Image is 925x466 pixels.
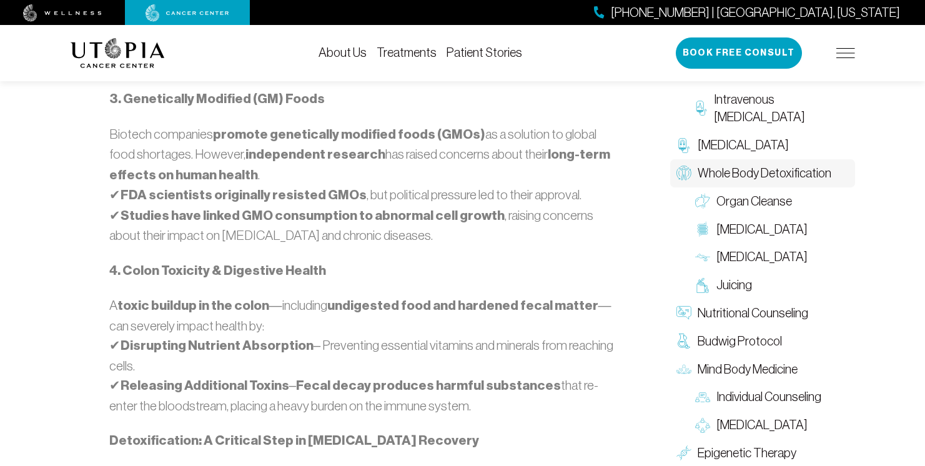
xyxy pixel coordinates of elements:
img: Chelation Therapy [676,138,691,153]
a: [MEDICAL_DATA] [689,243,855,271]
span: [MEDICAL_DATA] [716,221,808,239]
p: A —including —can severely impact health by: ✔ – Preventing essential vitamins and minerals from ... [109,295,616,415]
strong: Detoxification: A Critical Step in [MEDICAL_DATA] Recovery [109,432,479,449]
img: Group Therapy [695,418,710,433]
img: Whole Body Detoxification [676,166,691,181]
strong: long-term effects on human health [109,146,610,183]
span: [MEDICAL_DATA] [716,248,808,266]
a: Patient Stories [447,46,522,59]
img: Mind Body Medicine [676,362,691,377]
strong: FDA scientists originally resisted GMOs [121,187,367,203]
img: Epigenetic Therapy [676,445,691,460]
span: [PHONE_NUMBER] | [GEOGRAPHIC_DATA], [US_STATE] [611,4,900,22]
img: Budwig Protocol [676,334,691,349]
img: Organ Cleanse [695,194,710,209]
img: Juicing [695,278,710,293]
span: Epigenetic Therapy [698,444,796,462]
span: Individual Counseling [716,388,821,406]
span: Intravenous [MEDICAL_DATA] [714,91,848,127]
strong: Studies have linked GMO consumption to abnormal cell growth [121,207,505,224]
img: cancer center [146,4,229,22]
strong: independent research [245,146,385,162]
span: Budwig Protocol [698,332,782,350]
a: Budwig Protocol [670,327,855,355]
img: logo [71,38,165,68]
a: [MEDICAL_DATA] [689,216,855,244]
a: [MEDICAL_DATA] [670,131,855,159]
button: Book Free Consult [676,37,802,69]
strong: undigested food and hardened fecal matter [327,297,598,314]
a: Juicing [689,271,855,299]
img: Lymphatic Massage [695,250,710,265]
span: Whole Body Detoxification [698,164,831,182]
strong: Disrupting Nutrient Absorption [121,337,314,354]
img: Intravenous Ozone Therapy [695,101,708,116]
img: wellness [23,4,102,22]
strong: promote genetically modified foods (GMOs) [213,126,485,142]
a: Organ Cleanse [689,187,855,216]
span: Nutritional Counseling [698,304,808,322]
a: Mind Body Medicine [670,355,855,384]
strong: Fecal decay produces harmful substances [296,377,561,394]
a: Intravenous [MEDICAL_DATA] [689,86,855,132]
img: Colon Therapy [695,222,710,237]
a: Treatments [377,46,437,59]
strong: toxic buildup in the colon [117,297,269,314]
span: [MEDICAL_DATA] [716,416,808,434]
strong: Releasing Additional Toxins [121,377,289,394]
img: Nutritional Counseling [676,305,691,320]
a: [MEDICAL_DATA] [689,411,855,439]
a: About Us [319,46,367,59]
strong: 3. Genetically Modified (GM) Foods [109,91,325,107]
a: [PHONE_NUMBER] | [GEOGRAPHIC_DATA], [US_STATE] [594,4,900,22]
a: Individual Counseling [689,383,855,411]
span: Organ Cleanse [716,192,792,211]
img: icon-hamburger [836,48,855,58]
a: Whole Body Detoxification [670,159,855,187]
span: Juicing [716,276,752,294]
p: Biotech companies as a solution to global food shortages. However, has raised concerns about thei... [109,124,616,245]
img: Individual Counseling [695,390,710,405]
a: Nutritional Counseling [670,299,855,327]
span: [MEDICAL_DATA] [698,136,789,154]
span: Mind Body Medicine [698,360,798,379]
strong: 4. Colon Toxicity & Digestive Health [109,262,326,279]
